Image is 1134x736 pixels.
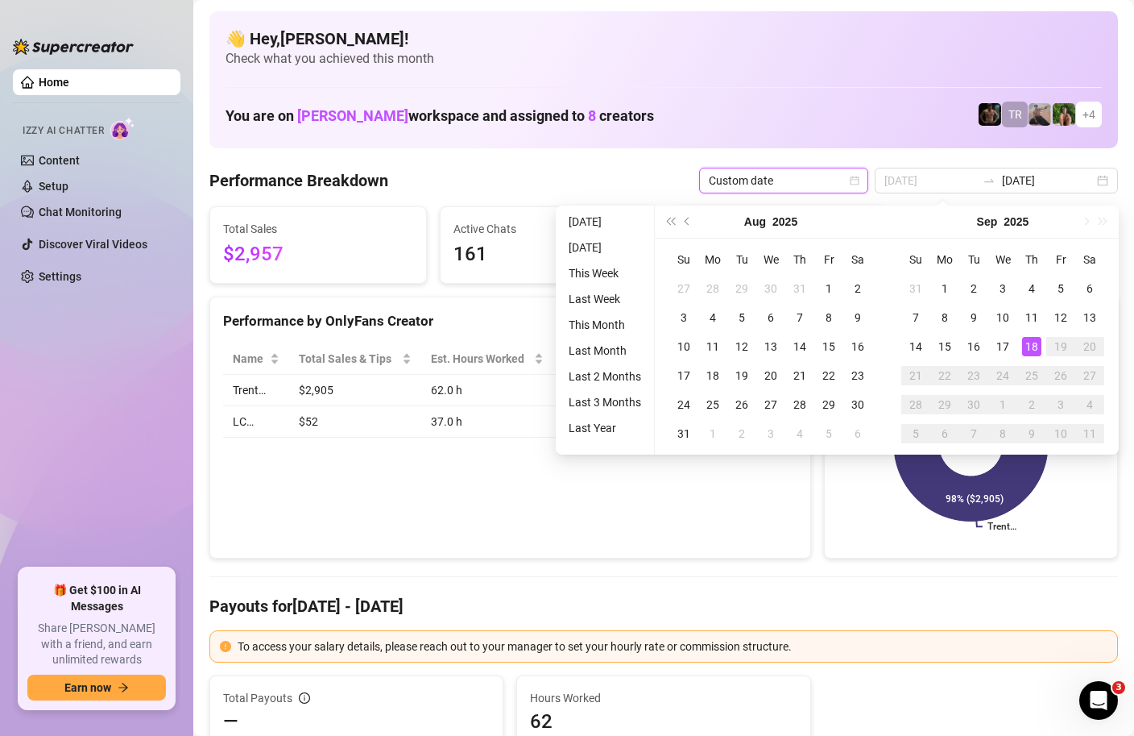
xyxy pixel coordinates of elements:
td: 2025-09-02 [727,419,756,448]
td: 2025-08-14 [785,332,814,361]
td: 2025-08-21 [785,361,814,390]
button: Previous month (PageUp) [679,206,697,238]
a: Setup [39,180,68,193]
div: 12 [1051,308,1070,327]
td: 2025-09-13 [1075,303,1104,332]
h1: You are on workspace and assigned to creators [226,107,654,125]
td: 2025-07-31 [785,274,814,303]
div: 1 [935,279,954,298]
div: 29 [819,395,838,414]
td: 2025-09-01 [930,274,959,303]
div: 5 [1051,279,1070,298]
div: 23 [848,366,867,385]
div: 14 [790,337,809,356]
input: Start date [884,172,976,189]
div: 6 [1080,279,1099,298]
div: 5 [732,308,751,327]
th: Sa [843,245,872,274]
td: 2025-09-24 [988,361,1017,390]
a: Chat Monitoring [39,206,122,218]
td: 2025-08-18 [698,361,727,390]
div: 28 [703,279,722,298]
div: To access your salary details, please reach out to your manager to set your hourly rate or commis... [238,638,1107,655]
td: 2025-09-09 [959,303,988,332]
li: [DATE] [562,238,648,257]
td: 2025-10-06 [930,419,959,448]
div: 14 [906,337,925,356]
div: 25 [703,395,722,414]
span: Total Sales [223,220,413,238]
td: 2025-09-23 [959,361,988,390]
div: 7 [906,308,925,327]
td: 2025-08-03 [669,303,698,332]
div: 4 [703,308,722,327]
div: 31 [790,279,809,298]
span: Earn now [64,681,111,694]
div: 20 [1080,337,1099,356]
span: to [983,174,995,187]
th: Th [785,245,814,274]
li: This Week [562,264,648,283]
span: calendar [850,176,859,185]
td: 2025-09-06 [843,419,872,448]
th: Su [901,245,930,274]
span: Total Payouts [223,689,292,707]
div: 17 [674,366,693,385]
td: 2025-09-17 [988,332,1017,361]
td: 2025-07-29 [727,274,756,303]
div: 28 [790,395,809,414]
span: 🎁 Get $100 in AI Messages [27,583,166,614]
text: Trent… [987,522,1016,533]
div: 5 [819,424,838,443]
td: 2025-08-25 [698,390,727,419]
td: 2025-09-19 [1046,332,1075,361]
td: 62.0 h [421,375,553,406]
div: 8 [819,308,838,327]
td: 2025-09-14 [901,332,930,361]
th: Tu [727,245,756,274]
img: Trent [979,103,1001,126]
td: 2025-09-03 [988,274,1017,303]
h4: Payouts for [DATE] - [DATE] [209,595,1118,617]
iframe: Intercom live chat [1079,681,1118,720]
span: [PERSON_NAME] [297,107,408,124]
li: This Month [562,315,648,335]
div: 8 [935,308,954,327]
div: 6 [848,424,867,443]
td: 2025-10-11 [1075,419,1104,448]
div: 3 [761,424,780,443]
button: Choose a year [1004,206,1028,238]
button: Last year (Control + left) [661,206,679,238]
span: Share [PERSON_NAME] with a friend, and earn unlimited rewards [27,621,166,668]
td: 2025-09-21 [901,361,930,390]
td: $2,905 [289,375,420,406]
td: 2025-07-28 [698,274,727,303]
span: Name [233,350,267,368]
td: 2025-08-15 [814,332,843,361]
td: 2025-08-04 [698,303,727,332]
div: 2 [848,279,867,298]
td: 2025-08-26 [727,390,756,419]
td: 2025-07-30 [756,274,785,303]
td: Trent… [223,375,289,406]
td: 37.0 h [421,406,553,438]
li: [DATE] [562,212,648,231]
td: 2025-09-20 [1075,332,1104,361]
td: 2025-08-08 [814,303,843,332]
div: 13 [761,337,780,356]
td: 2025-08-10 [669,332,698,361]
td: $46.85 [553,375,653,406]
div: 9 [964,308,983,327]
h4: 👋 Hey, [PERSON_NAME] ! [226,27,1102,50]
img: LC [1028,103,1051,126]
td: LC… [223,406,289,438]
span: Check what you achieved this month [226,50,1102,68]
div: 23 [964,366,983,385]
td: 2025-09-04 [785,419,814,448]
td: 2025-09-22 [930,361,959,390]
span: Custom date [709,168,859,193]
div: 29 [732,279,751,298]
span: + 4 [1082,106,1095,123]
td: 2025-08-20 [756,361,785,390]
th: We [988,245,1017,274]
